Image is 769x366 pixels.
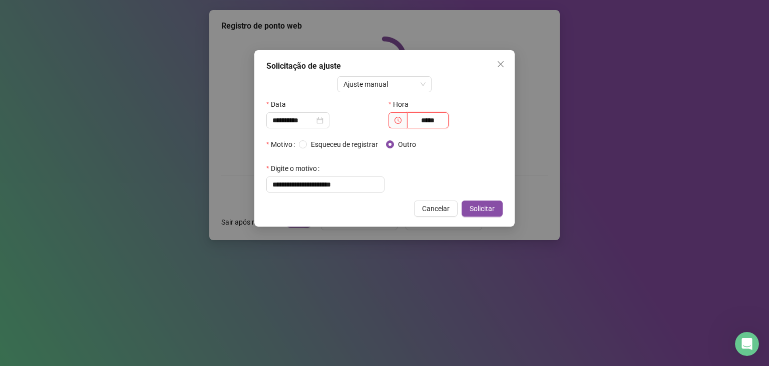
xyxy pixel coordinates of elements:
button: Solicitar [462,201,503,217]
button: Cancelar [414,201,458,217]
span: Solicitar [470,203,495,214]
label: Motivo [266,136,299,152]
label: Hora [389,96,415,112]
span: Ajuste manual [343,77,426,92]
span: close [497,60,505,68]
span: Cancelar [422,203,450,214]
label: Digite o motivo [266,160,323,176]
button: Close [493,56,509,72]
span: Outro [394,139,420,150]
div: Solicitação de ajuste [266,60,503,72]
iframe: Intercom live chat [735,332,759,356]
span: clock-circle [395,117,402,124]
span: Esqueceu de registrar [307,139,382,150]
label: Data [266,96,292,112]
